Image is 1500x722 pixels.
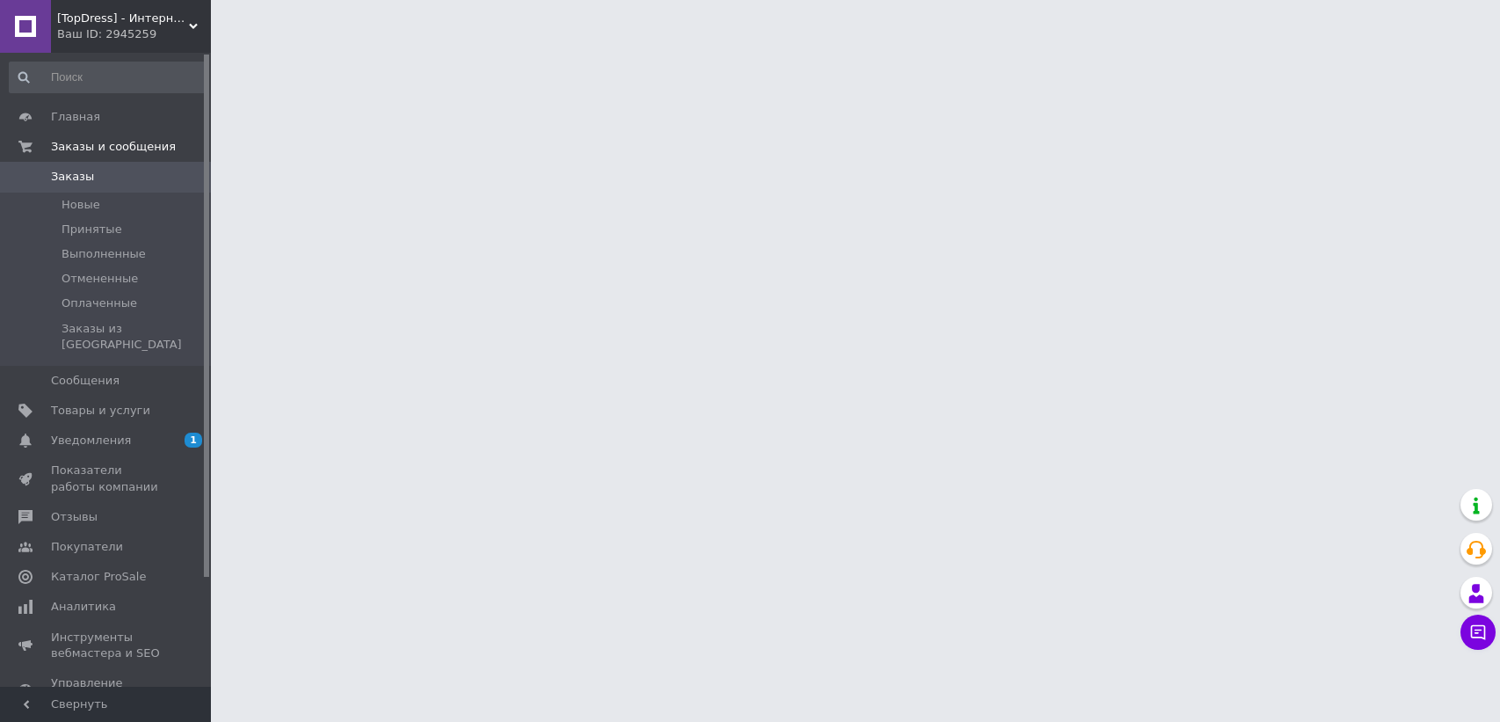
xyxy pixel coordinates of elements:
[62,295,137,311] span: Оплаченные
[9,62,207,93] input: Поиск
[51,403,150,419] span: Товары и услуги
[51,539,123,555] span: Покупатели
[51,599,116,615] span: Аналитика
[51,630,163,661] span: Инструменты вебмастера и SEO
[57,11,189,26] span: [TopDress] - Интернет магазин одежды для семьи 💖
[62,246,146,262] span: Выполненные
[51,675,163,707] span: Управление сайтом
[51,109,100,125] span: Главная
[57,26,211,42] div: Ваш ID: 2945259
[62,197,100,213] span: Новые
[62,321,205,353] span: Заказы из [GEOGRAPHIC_DATA]
[51,463,163,494] span: Показатели работы компании
[51,509,98,525] span: Отзывы
[51,139,176,155] span: Заказы и сообщения
[51,373,120,389] span: Сообщения
[51,433,131,449] span: Уведомления
[51,569,146,585] span: Каталог ProSale
[1460,615,1496,650] button: Чат с покупателем
[62,271,138,287] span: Отмененные
[62,222,122,237] span: Принятые
[185,433,202,448] span: 1
[51,169,94,185] span: Заказы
